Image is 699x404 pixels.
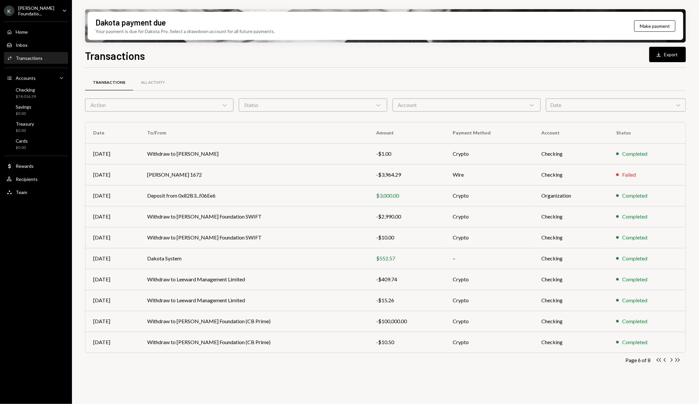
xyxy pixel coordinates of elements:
div: [DATE] [93,338,131,346]
div: $3,000.00 [376,192,437,200]
div: [DATE] [93,296,131,304]
th: To/From [139,122,369,143]
td: Crypto [445,227,533,248]
td: Crypto [445,143,533,164]
div: Completed [622,192,647,200]
td: Checking [533,206,608,227]
div: -$10.50 [376,338,437,346]
div: Treasury [16,121,34,127]
td: Crypto [445,206,533,227]
div: Transactions [93,80,125,85]
td: Checking [533,164,608,185]
td: Checking [533,332,608,353]
div: Failed [622,171,636,179]
div: -$2,990.00 [376,213,437,220]
th: Date [85,122,139,143]
th: Status [608,122,686,143]
div: Accounts [16,75,36,81]
td: Checking [533,269,608,290]
div: -$3,964.29 [376,171,437,179]
td: Wire [445,164,533,185]
td: Withdraw to [PERSON_NAME] Foundation (CB Prime) [139,311,369,332]
div: All Activity [141,80,165,85]
a: Accounts [4,72,68,84]
a: Treasury$0.00 [4,119,68,135]
a: Savings$0.00 [4,102,68,118]
div: Account [393,98,541,112]
div: Completed [622,296,647,304]
td: Checking [533,227,608,248]
div: [DATE] [93,255,131,262]
button: Export [649,47,686,62]
div: Status [239,98,387,112]
div: Completed [622,213,647,220]
div: $552.57 [376,255,437,262]
div: -$15.26 [376,296,437,304]
div: [DATE] [93,150,131,158]
td: Withdraw to [PERSON_NAME] [139,143,369,164]
td: Deposit from 0x82B3...f06Ee6 [139,185,369,206]
td: – [445,248,533,269]
a: Home [4,26,68,38]
div: Completed [622,275,647,283]
button: Make payment [634,20,675,32]
td: Withdraw to Leeward Management Limited [139,290,369,311]
div: [DATE] [93,234,131,241]
td: Dakota System [139,248,369,269]
div: $0.00 [16,111,31,116]
div: -$100,000.00 [376,317,437,325]
a: Rewards [4,160,68,172]
div: -$10.00 [376,234,437,241]
td: Crypto [445,269,533,290]
h1: Transactions [85,49,145,62]
div: Completed [622,150,647,158]
td: Withdraw to [PERSON_NAME] Foundation SWIFT [139,227,369,248]
td: Checking [533,311,608,332]
td: Withdraw to [PERSON_NAME] Foundation (CB Prime) [139,332,369,353]
td: Withdraw to [PERSON_NAME] Foundation SWIFT [139,206,369,227]
td: [PERSON_NAME] 1672 [139,164,369,185]
div: $0.00 [16,128,34,133]
a: Recipients [4,173,68,185]
div: Completed [622,255,647,262]
td: Crypto [445,290,533,311]
div: Dakota payment due [96,17,166,28]
div: Action [85,98,234,112]
td: Checking [533,290,608,311]
div: Checking [16,87,36,93]
div: K [4,6,14,16]
th: Amount [369,122,445,143]
div: Date [546,98,686,112]
td: Crypto [445,185,533,206]
th: Payment Method [445,122,533,143]
td: Withdraw to Leeward Management Limited [139,269,369,290]
div: [DATE] [93,275,131,283]
a: Transactions [4,52,68,64]
div: [DATE] [93,317,131,325]
a: Inbox [4,39,68,51]
td: Crypto [445,311,533,332]
div: Home [16,29,28,35]
div: -$1.00 [376,150,437,158]
div: $74,016.39 [16,94,36,99]
div: Recipients [16,176,38,182]
div: Rewards [16,163,34,169]
th: Account [533,122,608,143]
div: [DATE] [93,192,131,200]
a: Checking$74,016.39 [4,85,68,101]
div: Team [16,189,27,195]
div: [PERSON_NAME] Foundatio... [18,5,57,16]
td: Checking [533,143,608,164]
td: Checking [533,248,608,269]
div: Completed [622,317,647,325]
div: Transactions [16,55,43,61]
td: Crypto [445,332,533,353]
div: $0.00 [16,145,28,150]
a: All Activity [133,74,173,91]
a: Transactions [85,74,133,91]
td: Organization [533,185,608,206]
a: Cards$0.00 [4,136,68,152]
div: Savings [16,104,31,110]
a: Team [4,186,68,198]
div: Your payment is due for Dakota Pro. Select a drawdown account for all future payments. [96,28,275,35]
